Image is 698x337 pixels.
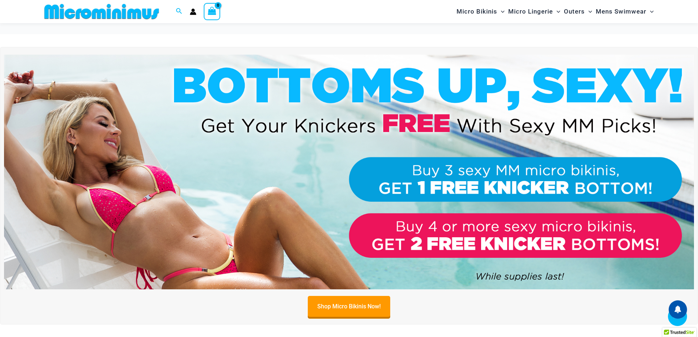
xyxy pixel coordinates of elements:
[594,2,655,21] a: Mens SwimwearMenu ToggleMenu Toggle
[176,7,182,16] a: Search icon link
[553,2,560,21] span: Menu Toggle
[41,3,162,20] img: MM SHOP LOGO FLAT
[204,3,221,20] a: View Shopping Cart, empty
[455,2,506,21] a: Micro BikinisMenu ToggleMenu Toggle
[308,296,390,317] a: Shop Micro Bikinis Now!
[564,2,585,21] span: Outers
[596,2,646,21] span: Mens Swimwear
[497,2,505,21] span: Menu Toggle
[190,8,196,15] a: Account icon link
[585,2,592,21] span: Menu Toggle
[457,2,497,21] span: Micro Bikinis
[4,55,694,289] img: Buy 3 or 4 Bikinis Get Free Knicker Promo
[506,2,562,21] a: Micro LingerieMenu ToggleMenu Toggle
[646,2,654,21] span: Menu Toggle
[562,2,594,21] a: OutersMenu ToggleMenu Toggle
[454,1,657,22] nav: Site Navigation
[508,2,553,21] span: Micro Lingerie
